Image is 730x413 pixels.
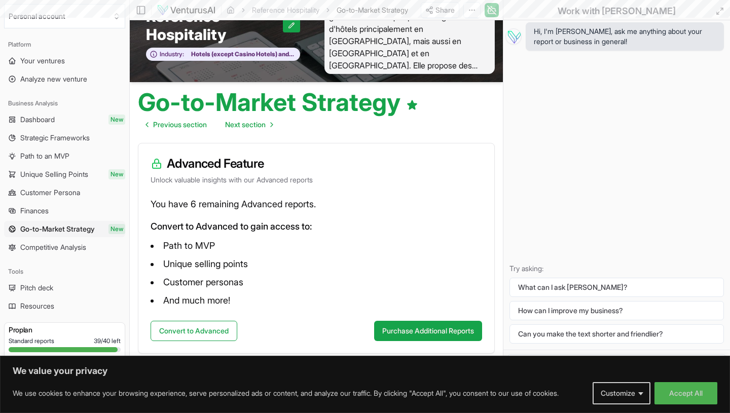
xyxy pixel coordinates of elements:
a: Analyze new venture [4,71,125,87]
li: Customer personas [151,274,482,290]
span: Hi, I'm [PERSON_NAME], ask me anything about your report or business in general! [534,26,716,47]
span: Industry: [160,50,184,58]
p: Convert to Advanced to gain access to: [151,219,482,234]
button: Can you make the text shorter and friendlier? [509,324,724,344]
div: Tools [4,264,125,280]
button: What can I ask [PERSON_NAME]? [509,278,724,297]
span: 39 / 40 left [94,337,121,345]
span: Go-to-Market Strategy [20,224,95,234]
span: New [108,224,125,234]
span: New [108,169,125,179]
a: Strategic Frameworks [4,130,125,146]
li: Unique selling points [151,256,482,272]
a: Competitive Analysis [4,239,125,255]
button: Purchase Additional Reports [374,321,482,341]
span: Finances [20,206,49,216]
span: Strategic Frameworks [20,133,90,143]
div: Platform [4,36,125,53]
span: Your ventures [20,56,65,66]
p: Try asking: [509,264,724,274]
span: Competitive Analysis [20,242,86,252]
a: Go-to-Market StrategyNew [4,221,125,237]
a: Customer Persona [4,184,125,201]
span: New [108,115,125,125]
a: Go to next page [217,115,281,135]
button: Customize [593,382,650,404]
li: And much more! [151,292,482,309]
span: Standard reports [9,337,54,345]
span: Unique Selling Points [20,169,88,179]
div: Business Analysis [4,95,125,111]
span: Dashboard [20,115,55,125]
span: Resources [20,301,54,311]
span: Customer Persona [20,187,80,198]
a: Go to previous page [138,115,215,135]
span: Analyze new venture [20,74,87,84]
nav: pagination [138,115,281,135]
button: How can I improve my business? [509,301,724,320]
a: Path to an MVP [4,148,125,164]
button: Industry:Hotels (except Casino Hotels) and Motels [146,48,300,61]
li: Path to MVP [151,238,482,254]
h1: Go-to-Market Strategy [138,90,418,115]
button: Accept All [654,382,717,404]
p: You have 6 remaining Advanced reports. [151,197,482,211]
p: We value your privacy [13,365,717,377]
span: Hotels (except Casino Hotels) and Motels [184,50,295,58]
span: Previous section [153,120,207,130]
span: Pitch deck [20,283,53,293]
a: Your ventures [4,53,125,69]
img: Vera [505,28,522,45]
h3: Advanced Feature [151,156,482,172]
a: DashboardNew [4,111,125,128]
a: Unique Selling PointsNew [4,166,125,182]
a: Finances [4,203,125,219]
span: Path to an MVP [20,151,69,161]
a: Pitch deck [4,280,125,296]
p: Unlock valuable insights with our Advanced reports [151,175,482,185]
button: Convert to Advanced [151,321,237,341]
span: Reference Hospitality [146,7,283,44]
p: We use cookies to enhance your browsing experience, serve personalized ads or content, and analyz... [13,387,559,399]
a: Resources [4,298,125,314]
h3: Pro plan [9,325,121,335]
span: Next section [225,120,266,130]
